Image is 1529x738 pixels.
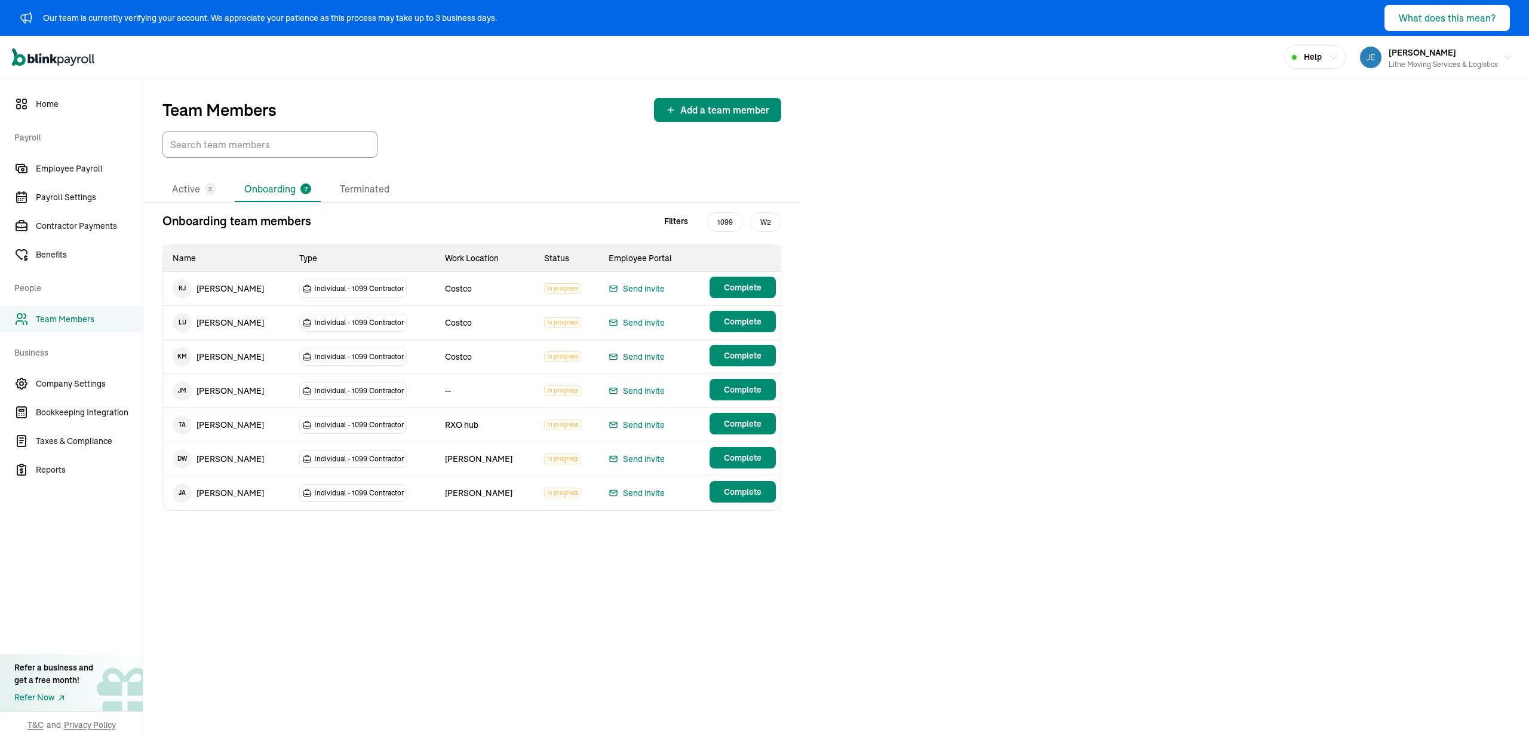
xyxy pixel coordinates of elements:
input: TextInput [162,131,377,158]
button: [PERSON_NAME]Lithe Moving Services & Logistics [1355,42,1517,72]
span: In progress [544,454,581,464]
span: Complete [724,486,762,498]
th: Name [163,245,290,272]
button: Complete [710,413,776,434]
th: Work Location [435,245,535,272]
p: Team Members [162,100,277,120]
button: Send invite [609,281,665,296]
span: [PERSON_NAME] [445,488,512,498]
span: Employee Portal [609,253,672,264]
span: [PERSON_NAME] [445,454,512,464]
button: Send invite [609,350,665,364]
li: Onboarding [235,177,321,202]
span: Individual - 1099 Contractor [314,419,404,431]
span: Payroll [14,120,136,153]
td: [PERSON_NAME] [163,408,290,442]
span: Business [14,335,136,368]
td: [PERSON_NAME] [163,272,290,305]
button: Send invite [609,316,665,330]
nav: Global [12,40,94,75]
span: Team Members [36,313,143,326]
li: Terminated [330,177,399,202]
th: Status [535,245,599,272]
span: D W [173,449,192,468]
span: Taxes & Compliance [36,435,143,448]
div: What does this mean? [1399,11,1496,25]
span: -- [445,385,451,396]
span: Complete [724,316,762,327]
span: Contractor Payments [36,220,143,232]
span: In progress [544,317,581,328]
span: In progress [544,385,581,396]
iframe: Chat Widget [1469,681,1529,738]
span: In progress [544,488,581,498]
span: Costco [445,317,472,328]
span: J M [173,381,192,400]
span: Individual - 1099 Contractor [314,385,404,397]
span: [PERSON_NAME] [1389,47,1456,58]
span: Costco [445,283,472,294]
span: Privacy Policy [64,719,116,731]
span: Employee Payroll [36,163,143,175]
button: Complete [710,345,776,366]
td: [PERSON_NAME] [163,374,290,408]
button: Complete [710,379,776,400]
button: Complete [710,277,776,298]
span: Benefits [36,249,143,261]
div: Refer a business and get a free month! [14,662,93,687]
span: Filters [664,215,688,228]
span: In progress [544,351,581,362]
span: Complete [724,384,762,396]
li: Active [162,177,225,202]
button: Add a team member [654,98,781,122]
span: People [14,270,136,304]
span: Individual - 1099 Contractor [314,351,404,363]
span: R J [173,279,192,298]
span: Complete [724,418,762,430]
span: Add a team member [680,103,769,117]
button: Complete [710,447,776,468]
th: Type [290,245,435,272]
span: Company Settings [36,378,143,390]
span: K M [173,347,192,366]
button: Send invite [609,418,665,432]
span: Individual - 1099 Contractor [314,317,404,329]
span: L U [173,313,192,332]
span: RXO hub [445,419,478,430]
span: 3 [208,185,212,194]
div: Our team is currently verifying your account. We appreciate your patience as this process may tak... [43,12,497,25]
span: Help [1304,51,1322,63]
span: 7 [305,185,308,194]
span: T&C [27,719,44,731]
p: Onboarding team members [162,212,311,230]
span: Individual - 1099 Contractor [314,453,404,465]
span: Bookkeeping Integration [36,406,143,419]
span: J A [173,483,192,503]
span: Home [36,98,143,111]
span: T A [173,415,192,434]
span: Reports [36,464,143,476]
div: Lithe Moving Services & Logistics [1389,59,1498,70]
a: Refer Now [14,691,93,704]
span: In progress [544,283,581,294]
span: Individual - 1099 Contractor [314,487,404,499]
button: Send invite [609,384,665,398]
button: Send invite [609,452,665,466]
td: [PERSON_NAME] [163,476,290,510]
button: Send invite [609,486,665,500]
button: Complete [710,311,776,332]
span: 1099 [707,212,743,232]
button: Complete [710,481,776,503]
span: Individual - 1099 Contractor [314,283,404,295]
span: In progress [544,419,581,430]
button: What does this mean? [1384,5,1510,31]
span: Costco [445,351,472,362]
